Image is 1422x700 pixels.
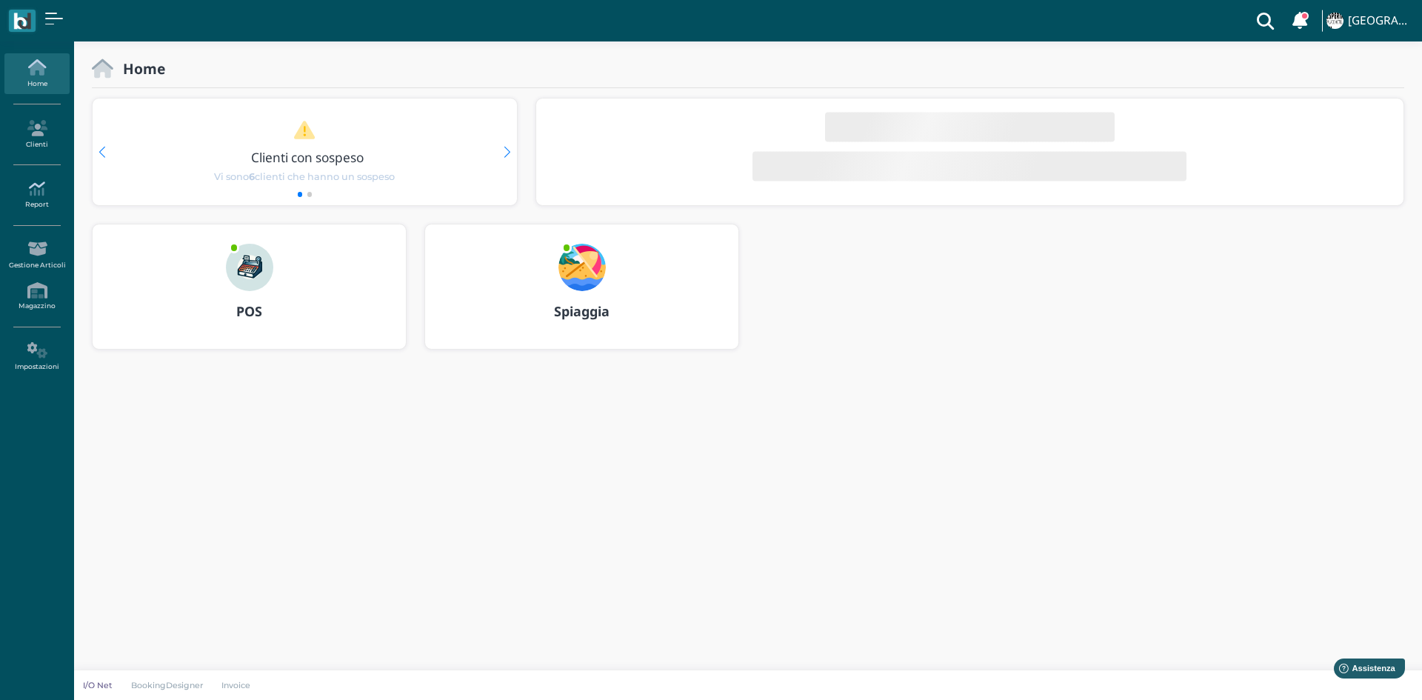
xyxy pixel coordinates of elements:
[214,170,395,184] span: Vi sono clienti che hanno un sospeso
[1348,15,1413,27] h4: [GEOGRAPHIC_DATA]
[4,336,69,377] a: Impostazioni
[558,244,606,291] img: ...
[93,99,517,205] div: 1 / 2
[236,302,262,320] b: POS
[4,175,69,216] a: Report
[121,120,488,184] a: Clienti con sospeso Vi sono6clienti che hanno un sospeso
[424,224,739,367] a: ... Spiaggia
[554,302,610,320] b: Spiaggia
[4,235,69,276] a: Gestione Articoli
[113,61,165,76] h2: Home
[249,171,255,182] b: 6
[99,147,105,158] div: Previous slide
[4,114,69,155] a: Clienti
[4,276,69,317] a: Magazzino
[13,13,30,30] img: logo
[44,12,98,23] span: Assistenza
[92,224,407,367] a: ... POS
[504,147,510,158] div: Next slide
[1326,13,1343,29] img: ...
[124,150,491,164] h3: Clienti con sospeso
[226,244,273,291] img: ...
[1324,3,1413,39] a: ... [GEOGRAPHIC_DATA]
[1317,654,1409,687] iframe: Help widget launcher
[4,53,69,94] a: Home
